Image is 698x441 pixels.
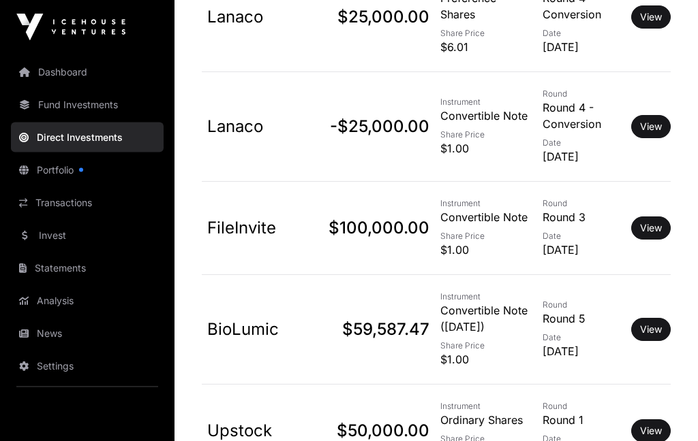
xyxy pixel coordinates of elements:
iframe: Chat Widget [630,376,698,441]
a: BioLumic [207,320,279,340]
img: Icehouse Ventures Logo [16,14,125,41]
button: View [631,318,671,342]
p: Instrument [440,199,532,210]
a: Fund Investments [11,90,164,120]
a: Dashboard [11,57,164,87]
button: View [631,217,671,240]
a: FileInvite [207,218,276,238]
p: Share Price [440,341,532,352]
p: Round [543,199,620,210]
p: Share Price [440,130,532,141]
p: Convertible Note [440,108,532,125]
p: Round [543,402,620,412]
p: $100,000.00 [319,218,429,240]
p: $1.00 [440,242,532,259]
p: Share Price [440,231,532,242]
p: Round [543,89,620,100]
a: View [640,323,662,337]
p: Instrument [440,292,532,303]
p: $1.00 [440,352,532,368]
a: Transactions [11,188,164,218]
p: Date [543,333,620,344]
a: Portfolio [11,155,164,185]
p: Round 1 [543,412,620,429]
a: View [640,120,662,134]
p: Date [543,231,620,242]
p: -$25,000.00 [319,116,429,138]
p: Convertible Note [440,210,532,226]
a: View [640,11,662,24]
p: Share Price [440,29,532,39]
a: Analysis [11,286,164,316]
p: $25,000.00 [319,7,429,29]
p: Instrument [440,97,532,108]
p: $1.00 [440,141,532,157]
a: View [640,222,662,235]
p: Convertible Note ([DATE]) [440,303,532,336]
a: Invest [11,220,164,250]
p: Date [543,29,620,39]
p: Round 4 - Conversion [543,100,620,133]
p: Date [543,138,620,149]
p: [DATE] [543,149,620,165]
a: News [11,318,164,348]
p: Ordinary Shares [440,412,532,429]
button: View [631,6,671,29]
p: [DATE] [543,39,620,56]
a: Settings [11,351,164,381]
a: Direct Investments [11,122,164,152]
a: Upstock [207,421,272,441]
a: Lanaco [207,117,263,137]
p: [DATE] [543,242,620,259]
a: Lanaco [207,7,263,27]
p: Round [543,300,620,311]
p: Instrument [440,402,532,412]
p: [DATE] [543,344,620,360]
p: Round 5 [543,311,620,327]
p: $6.01 [440,39,532,56]
a: Statements [11,253,164,283]
p: $59,587.47 [319,319,429,341]
p: Round 3 [543,210,620,226]
button: View [631,116,671,139]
